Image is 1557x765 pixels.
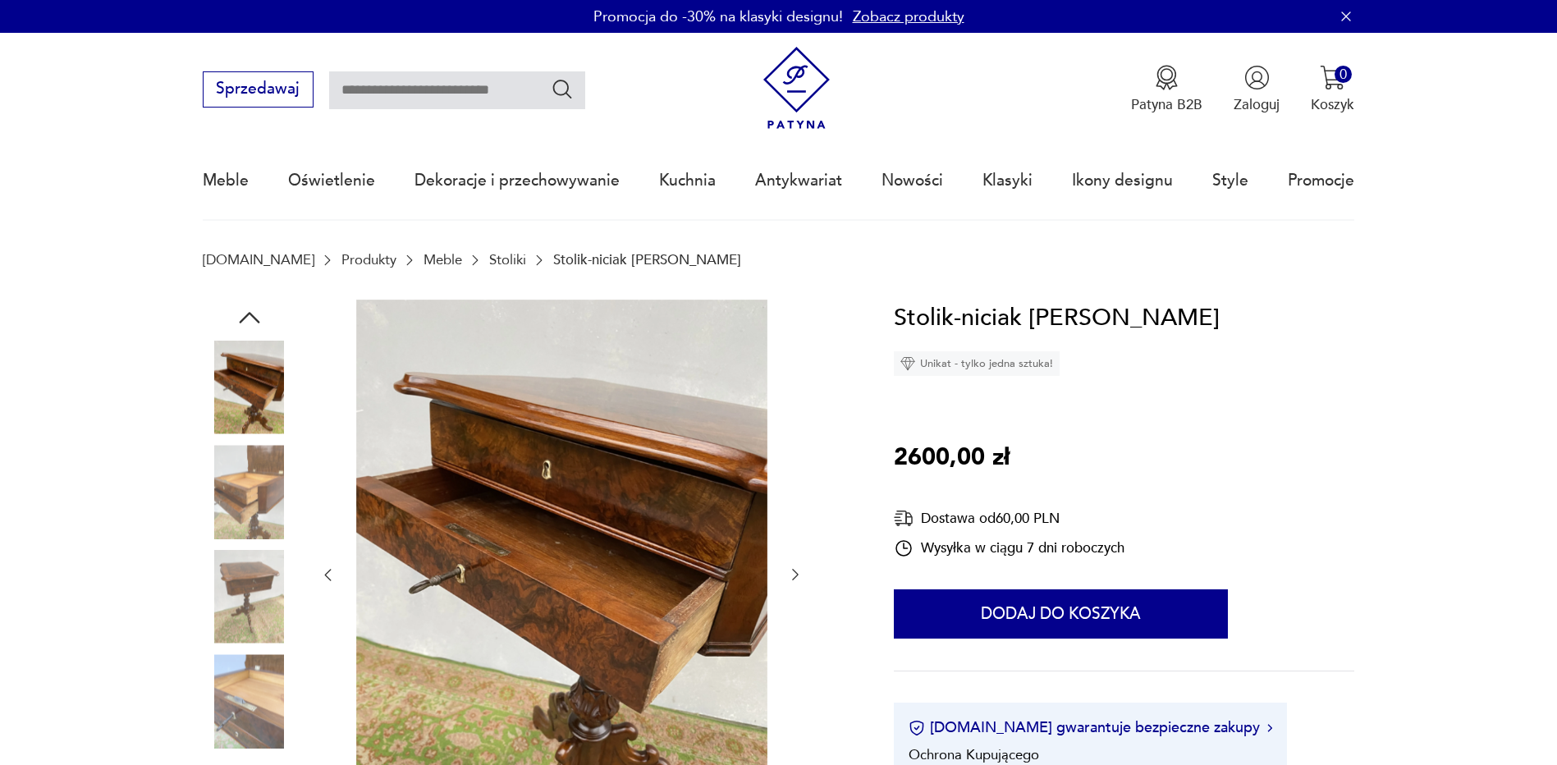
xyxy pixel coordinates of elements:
[909,717,1272,738] button: [DOMAIN_NAME] gwarantuje bezpieczne zakupy
[203,550,296,644] img: Zdjęcie produktu Stolik-niciak Ludwik Filip
[894,508,1124,529] div: Dostawa od 60,00 PLN
[894,508,914,529] img: Ikona dostawy
[900,356,915,371] img: Ikona diamentu
[755,143,842,218] a: Antykwariat
[1212,143,1248,218] a: Style
[1131,65,1202,114] button: Patyna B2B
[424,252,462,268] a: Meble
[1320,65,1345,90] img: Ikona koszyka
[659,143,716,218] a: Kuchnia
[203,143,249,218] a: Meble
[1267,724,1272,732] img: Ikona strzałki w prawo
[203,654,296,748] img: Zdjęcie produktu Stolik-niciak Ludwik Filip
[203,341,296,434] img: Zdjęcie produktu Stolik-niciak Ludwik Filip
[1234,95,1280,114] p: Zaloguj
[203,71,314,108] button: Sprzedawaj
[755,47,838,130] img: Patyna - sklep z meblami i dekoracjami vintage
[853,7,964,27] a: Zobacz produkty
[203,84,314,97] a: Sprzedawaj
[203,252,314,268] a: [DOMAIN_NAME]
[288,143,375,218] a: Oświetlenie
[1311,65,1354,114] button: 0Koszyk
[982,143,1033,218] a: Klasyki
[1288,143,1354,218] a: Promocje
[894,439,1010,477] p: 2600,00 zł
[203,445,296,538] img: Zdjęcie produktu Stolik-niciak Ludwik Filip
[1244,65,1270,90] img: Ikonka użytkownika
[894,589,1228,639] button: Dodaj do koszyka
[1335,66,1352,83] div: 0
[551,77,575,101] button: Szukaj
[1154,65,1179,90] img: Ikona medalu
[593,7,843,27] p: Promocja do -30% na klasyki designu!
[909,745,1039,764] li: Ochrona Kupującego
[894,538,1124,558] div: Wysyłka w ciągu 7 dni roboczych
[553,252,741,268] p: Stolik-niciak [PERSON_NAME]
[489,252,526,268] a: Stoliki
[909,720,925,736] img: Ikona certyfikatu
[1234,65,1280,114] button: Zaloguj
[1311,95,1354,114] p: Koszyk
[894,351,1060,376] div: Unikat - tylko jedna sztuka!
[414,143,620,218] a: Dekoracje i przechowywanie
[341,252,396,268] a: Produkty
[1072,143,1173,218] a: Ikony designu
[894,300,1220,337] h1: Stolik-niciak [PERSON_NAME]
[1131,95,1202,114] p: Patyna B2B
[1131,65,1202,114] a: Ikona medaluPatyna B2B
[882,143,943,218] a: Nowości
